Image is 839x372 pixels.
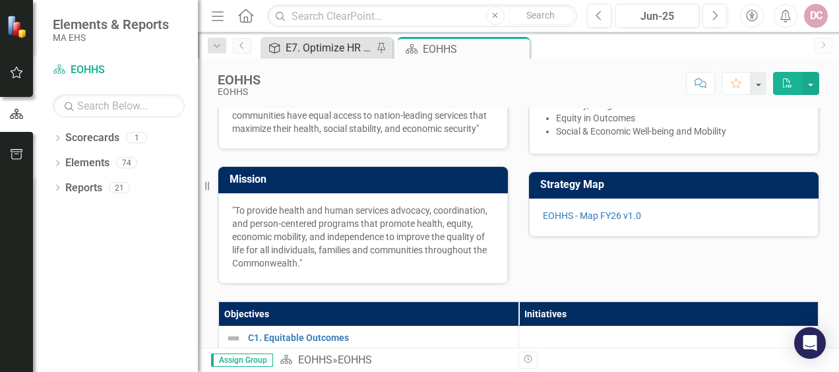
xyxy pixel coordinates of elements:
div: EOHHS [218,73,261,87]
div: » [280,353,509,368]
input: Search Below... [53,94,185,117]
span: Elements & Reports [53,16,169,32]
div: 21 [109,182,130,193]
div: 74 [116,158,137,169]
li: Equity in Outcomes [556,111,805,125]
div: EOHHS [338,354,372,366]
img: Not Defined [226,330,241,346]
p: "A Commonwealth where all individuals, families, and communities have equal access to nation-lead... [232,96,494,135]
p: "To provide health and human services advocacy, coordination, and person-centered programs that p... [232,204,494,270]
a: Elements [65,156,109,171]
div: EOHHS [218,87,261,97]
a: Scorecards [65,131,119,146]
input: Search ClearPoint... [267,5,577,28]
h3: Mission [230,173,501,185]
small: MA EHS [53,32,169,43]
a: EOHHS [298,354,332,366]
button: DC [804,4,828,28]
a: EOHHS [53,63,185,78]
div: EOHHS [423,41,526,57]
a: EOHHS - Map FY26 v1.0 [543,210,641,221]
div: Jun-25 [620,9,695,24]
h3: Strategy Map [540,179,812,191]
a: C1. Equitable Outcomes [248,333,512,343]
div: 1 [126,133,147,144]
span: Assign Group [211,354,273,367]
li: Social & Economic Well-being and Mobility [556,125,805,138]
button: Search [508,7,574,25]
a: Reports [65,181,102,196]
div: E7. Optimize HR services [286,40,373,56]
button: Jun-25 [615,4,699,28]
img: ClearPoint Strategy [7,15,30,38]
div: Open Intercom Messenger [794,327,826,359]
span: Search [526,10,555,20]
a: E7. Optimize HR services [264,40,373,56]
